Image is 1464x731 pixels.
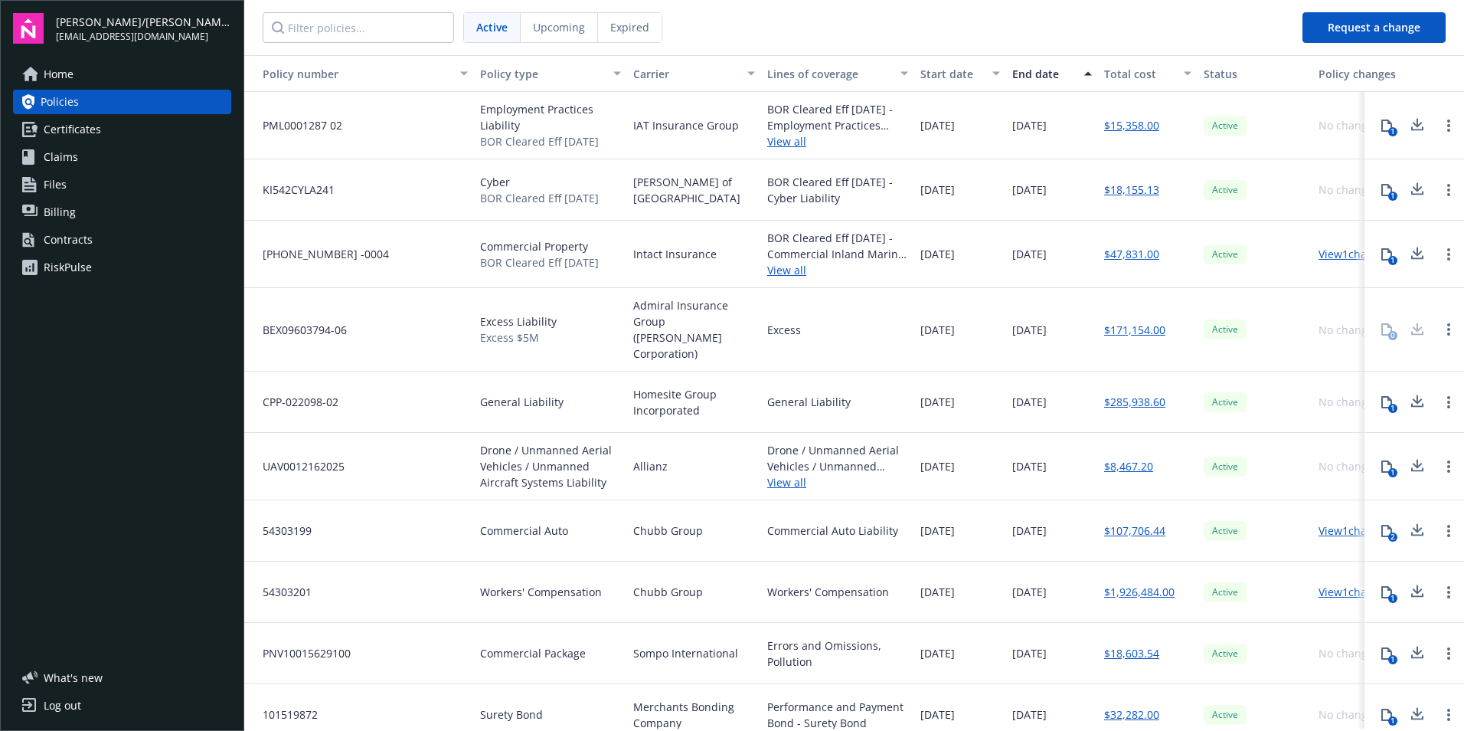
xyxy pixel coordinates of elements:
a: Open options [1439,457,1458,476]
button: 2 [1371,516,1402,546]
button: Total cost [1098,55,1198,92]
a: $47,831.00 [1104,246,1159,262]
div: Total cost [1104,66,1175,82]
div: Contracts [44,228,93,252]
div: 2 [1388,533,1397,542]
a: $18,155.13 [1104,182,1159,198]
button: 1 [1371,110,1402,141]
span: 54303201 [250,584,312,600]
img: navigator-logo.svg [13,13,44,44]
span: Merchants Bonding Company [633,699,755,731]
span: [DATE] [1012,117,1047,133]
a: View 1 changes [1319,523,1391,538]
a: $15,358.00 [1104,117,1159,133]
span: 101519872 [250,706,318,723]
a: View all [767,474,908,490]
span: Files [44,172,67,197]
a: Open options [1439,116,1458,135]
div: BOR Cleared Eff [DATE] - Cyber Liability [767,174,908,206]
a: $171,154.00 [1104,322,1165,338]
div: No changes [1319,645,1379,661]
div: Commercial Auto Liability [767,523,898,539]
span: Drone / Unmanned Aerial Vehicles / Unmanned Aircraft Systems Liability [480,442,621,490]
span: [PHONE_NUMBER] -0004 [250,246,389,262]
span: BOR Cleared Eff [DATE] [480,133,621,149]
button: 1 [1371,700,1402,730]
a: $285,938.60 [1104,394,1165,410]
button: [PERSON_NAME]/[PERSON_NAME] Construction, Inc.[EMAIL_ADDRESS][DOMAIN_NAME] [56,13,231,44]
a: Open options [1439,181,1458,199]
span: [DATE] [920,584,955,600]
a: Home [13,62,231,87]
div: 1 [1388,127,1397,136]
a: $18,603.54 [1104,645,1159,661]
span: Commercial Package [480,645,586,661]
span: CPP-022098-02 [250,394,338,410]
a: Policies [13,90,231,114]
a: Open options [1439,245,1458,264]
button: Start date [914,55,1006,92]
span: Chubb Group [633,584,703,600]
span: [DATE] [1012,246,1047,262]
a: Open options [1439,393,1458,411]
span: General Liability [480,394,564,410]
span: PNV10015629100 [250,645,351,661]
div: Drone / Unmanned Aerial Vehicles / Unmanned Aircraft Systems Liability [767,442,908,474]
span: [DATE] [920,394,955,410]
button: 1 [1371,239,1402,270]
div: No changes [1319,458,1379,474]
span: [PERSON_NAME]/[PERSON_NAME] Construction, Inc. [56,14,231,30]
div: Errors and Omissions, Pollution [767,638,908,670]
span: Employment Practices Liability [480,101,621,133]
span: Claims [44,145,78,169]
span: Excess $5M [480,329,557,346]
span: 54303199 [250,523,312,539]
div: Policy type [480,66,604,82]
a: $1,926,484.00 [1104,584,1175,600]
div: End date [1012,66,1075,82]
div: General Liability [767,394,851,410]
span: [DATE] [1012,182,1047,198]
span: KI542CYLA241 [250,182,335,198]
span: Certificates [44,117,101,142]
a: Open options [1439,706,1458,724]
span: Active [1210,183,1240,197]
span: Commercial Property [480,238,599,254]
div: Log out [44,693,81,718]
span: Allianz [633,458,668,474]
div: No changes [1319,394,1379,410]
button: Status [1198,55,1312,92]
span: Workers' Compensation [480,584,602,600]
div: 1 [1388,594,1397,603]
a: Open options [1439,320,1458,339]
span: [DATE] [1012,458,1047,474]
span: Cyber [480,174,599,190]
a: $32,282.00 [1104,706,1159,723]
span: [DATE] [920,458,955,474]
span: Active [1210,395,1240,409]
span: What ' s new [44,670,103,686]
span: Commercial Auto [480,523,568,539]
span: [DATE] [920,523,955,539]
span: Active [1210,524,1240,538]
span: [DATE] [920,706,955,723]
span: Active [1210,247,1240,261]
span: [DATE] [920,322,955,338]
a: Certificates [13,117,231,142]
span: Active [1210,460,1240,474]
div: No changes [1319,117,1379,133]
span: [DATE] [920,246,955,262]
span: [DATE] [1012,322,1047,338]
a: Open options [1439,522,1458,540]
span: [DATE] [920,645,955,661]
button: Policy type [474,55,627,92]
button: Lines of coverage [761,55,914,92]
div: Lines of coverage [767,66,891,82]
a: View 1 changes [1319,247,1391,261]
a: Open options [1439,644,1458,663]
span: Home [44,62,74,87]
div: No changes [1319,322,1379,338]
button: 1 [1371,387,1402,418]
span: Chubb Group [633,523,703,539]
button: End date [1006,55,1098,92]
